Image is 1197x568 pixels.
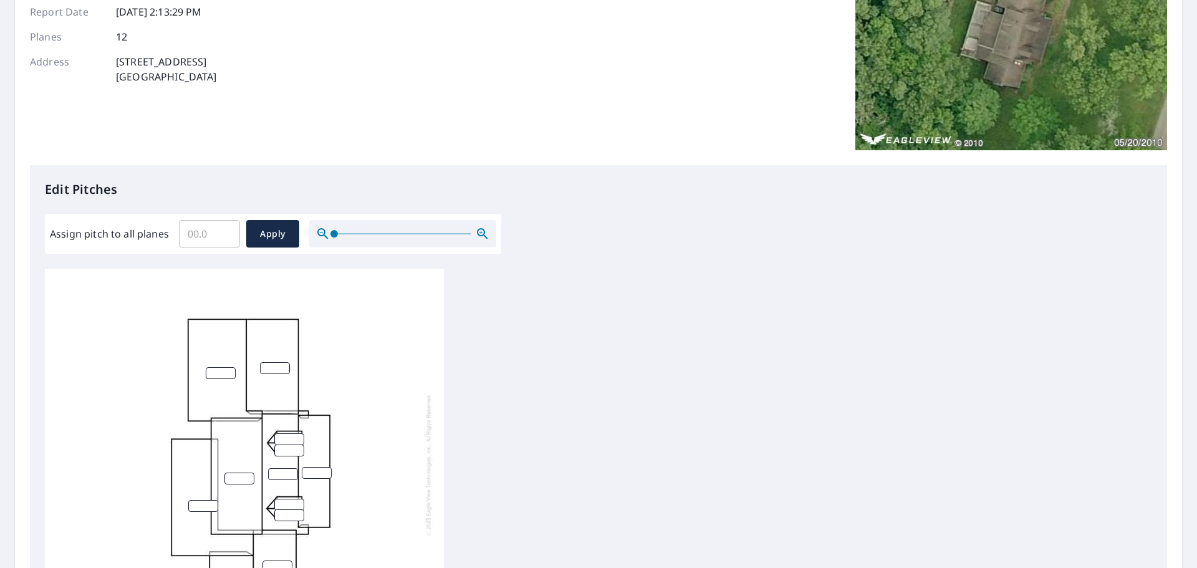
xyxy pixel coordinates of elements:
[116,29,127,44] p: 12
[30,29,105,44] p: Planes
[116,4,202,19] p: [DATE] 2:13:29 PM
[30,54,105,84] p: Address
[30,4,105,19] p: Report Date
[45,180,1152,199] p: Edit Pitches
[179,216,240,251] input: 00.0
[116,54,217,84] p: [STREET_ADDRESS] [GEOGRAPHIC_DATA]
[246,220,299,248] button: Apply
[256,226,289,242] span: Apply
[50,226,169,241] label: Assign pitch to all planes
